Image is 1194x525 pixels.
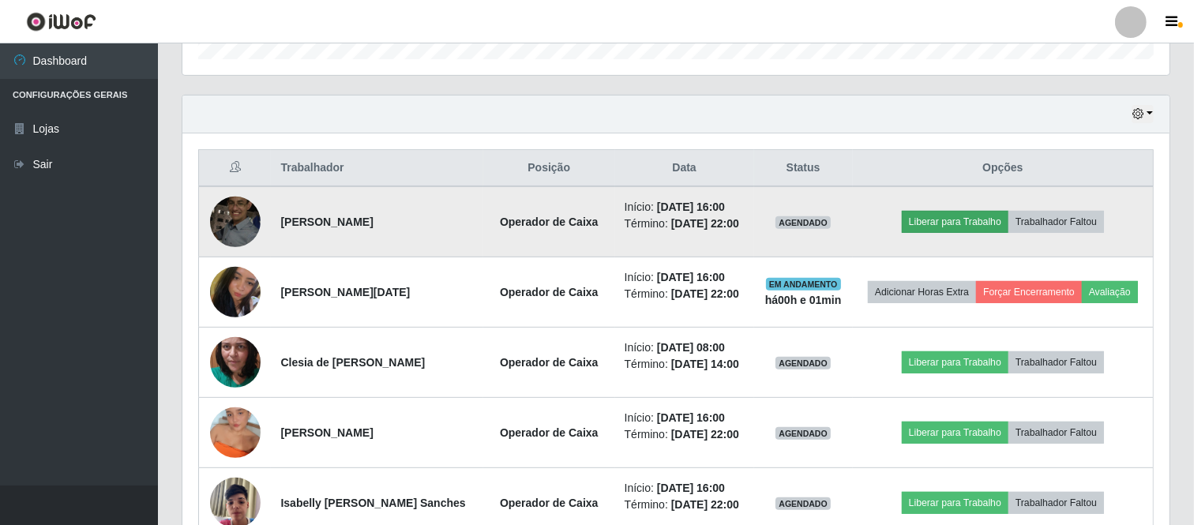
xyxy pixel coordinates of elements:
time: [DATE] 16:00 [657,482,725,494]
li: Término: [625,286,745,302]
strong: Operador de Caixa [500,216,599,228]
th: Opções [853,150,1154,187]
button: Liberar para Trabalho [902,211,1008,233]
li: Início: [625,269,745,286]
span: AGENDADO [775,357,831,369]
img: 1752205502080.jpeg [210,388,261,478]
th: Data [615,150,754,187]
span: EM ANDAMENTO [766,278,841,291]
strong: Operador de Caixa [500,426,599,439]
li: Início: [625,480,745,497]
button: Liberar para Trabalho [902,351,1008,373]
time: [DATE] 16:00 [657,201,725,213]
time: [DATE] 22:00 [671,428,739,441]
strong: Operador de Caixa [500,497,599,509]
strong: [PERSON_NAME] [280,216,373,228]
strong: Operador de Caixa [500,286,599,298]
img: 1655477118165.jpeg [210,188,261,255]
strong: há 00 h e 01 min [765,294,842,306]
li: Início: [625,199,745,216]
time: [DATE] 22:00 [671,498,739,511]
strong: [PERSON_NAME] [280,426,373,439]
button: Trabalhador Faltou [1008,211,1104,233]
img: CoreUI Logo [26,12,96,32]
button: Trabalhador Faltou [1008,492,1104,514]
strong: Isabelly [PERSON_NAME] Sanches [280,497,465,509]
button: Trabalhador Faltou [1008,422,1104,444]
strong: [PERSON_NAME][DATE] [280,286,410,298]
time: [DATE] 22:00 [671,287,739,300]
time: [DATE] 22:00 [671,217,739,230]
time: [DATE] 16:00 [657,411,725,424]
li: Término: [625,426,745,443]
th: Status [754,150,853,187]
strong: Clesia de [PERSON_NAME] [280,356,425,369]
li: Término: [625,216,745,232]
li: Término: [625,497,745,513]
span: AGENDADO [775,497,831,510]
button: Trabalhador Faltou [1008,351,1104,373]
th: Trabalhador [271,150,482,187]
li: Início: [625,410,745,426]
button: Liberar para Trabalho [902,422,1008,444]
button: Adicionar Horas Extra [868,281,976,303]
button: Avaliação [1082,281,1138,303]
li: Início: [625,339,745,356]
time: [DATE] 08:00 [657,341,725,354]
button: Liberar para Trabalho [902,492,1008,514]
li: Término: [625,356,745,373]
span: AGENDADO [775,216,831,229]
time: [DATE] 16:00 [657,271,725,283]
strong: Operador de Caixa [500,356,599,369]
img: 1749509895091.jpeg [210,306,261,418]
th: Posição [483,150,615,187]
img: 1737905263534.jpeg [210,259,261,325]
time: [DATE] 14:00 [671,358,739,370]
button: Forçar Encerramento [976,281,1082,303]
span: AGENDADO [775,427,831,440]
